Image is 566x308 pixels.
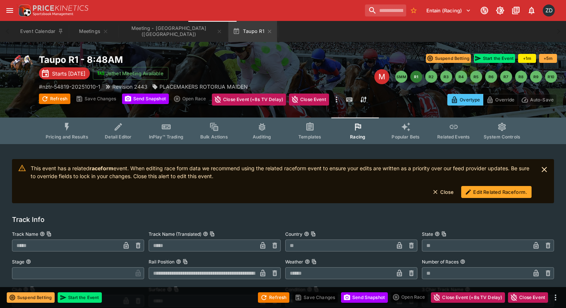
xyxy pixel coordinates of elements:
button: Track NameCopy To Clipboard [40,231,45,237]
button: R7 [500,71,512,83]
button: R9 [530,71,542,83]
button: Overtype [447,94,483,106]
button: more [551,293,560,302]
p: Number of Races [422,259,459,265]
button: Suspend Betting [426,54,471,63]
span: Templates [298,134,321,140]
button: Send Snapshot [122,94,169,104]
button: Override [483,94,518,106]
p: 3 Char Track Name [422,286,463,293]
p: Country [285,231,302,237]
span: InPlay™ Trading [149,134,183,140]
button: R6 [485,71,497,83]
div: split button [172,94,209,104]
p: Track Name [12,231,38,237]
span: System Controls [484,134,520,140]
div: PLACEMAKERS ROTORUA MAIDEN [152,83,248,91]
img: jetbet-logo.svg [97,70,104,77]
button: Meetings [70,21,118,42]
button: Event Calendar [16,21,68,42]
input: search [365,4,406,16]
button: Track Name (Translated)Copy To Clipboard [203,231,208,237]
button: Zarne Dravitzki [541,2,557,19]
button: WeatherCopy To Clipboard [305,259,310,264]
strong: raceform [89,165,113,171]
button: Close Event (+8s TV Delay) [212,94,286,106]
button: Select Tenant [422,4,475,16]
p: Auto-Save [530,96,554,104]
button: R8 [515,71,527,83]
h2: Copy To Clipboard [39,54,341,65]
p: Rail Position [149,259,174,265]
button: Toggle light/dark mode [493,4,507,17]
button: Taupo R1 [228,21,277,42]
p: Weather [285,259,303,265]
span: Pricing and Results [46,134,88,140]
button: Refresh [258,292,289,303]
button: Auto-Save [518,94,557,106]
span: Auditing [253,134,271,140]
img: horse_racing.png [9,54,33,78]
p: Copy To Clipboard [39,83,100,91]
button: Copy To Clipboard [311,259,317,264]
p: Starts [DATE] [52,70,85,77]
button: R4 [455,71,467,83]
div: This event has a related event. When editing race form data we recommend using the related racefo... [31,161,532,201]
button: +1m [518,54,536,63]
p: Track Name (Translated) [149,231,201,237]
button: Number of Races [460,259,465,264]
p: Stage [12,259,24,265]
button: Start the Event [474,54,515,63]
button: Notifications [525,4,538,17]
button: Jetbet Meeting Available [93,67,168,80]
nav: pagination navigation [395,71,557,83]
p: PLACEMAKERS ROTORUA MAIDEN [159,83,248,91]
button: Edit Related Raceform. [461,186,532,198]
button: StateCopy To Clipboard [435,231,440,237]
button: more [332,94,341,106]
span: Related Events [437,134,470,140]
img: PriceKinetics Logo [16,3,31,18]
button: Copy To Clipboard [441,231,447,237]
p: Surface [149,286,165,293]
p: Club [12,286,22,293]
button: Stage [26,259,31,264]
button: Close Event [289,94,329,106]
button: Copy To Clipboard [210,231,215,237]
button: CountryCopy To Clipboard [304,231,309,237]
button: Documentation [509,4,523,17]
button: Refresh [39,94,70,104]
img: PriceKinetics [33,5,88,11]
p: Revision 2443 [112,83,147,91]
span: Bulk Actions [200,134,228,140]
span: Racing [350,134,365,140]
div: Zarne Dravitzki [543,4,555,16]
button: Close Event [508,292,548,303]
div: Event type filters [40,118,526,144]
button: Suspend Betting [7,292,55,303]
button: Connected to PK [478,4,491,17]
p: Override [495,96,514,104]
button: open drawer [3,4,16,17]
button: Send Snapshot [341,292,388,303]
button: R2 [425,71,437,83]
button: R3 [440,71,452,83]
button: SMM [395,71,407,83]
button: R1 [410,71,422,83]
button: Copy To Clipboard [311,231,316,237]
button: close [538,163,551,176]
button: +5m [539,54,557,63]
h5: Track Info [12,215,45,224]
span: Popular Bets [392,134,420,140]
button: Start the Event [58,292,102,303]
div: Start From [447,94,557,106]
button: Copy To Clipboard [46,231,52,237]
button: Copy To Clipboard [183,259,188,264]
button: Close [428,186,459,198]
p: Condition [285,286,305,293]
button: Rail PositionCopy To Clipboard [176,259,181,264]
div: split button [391,292,428,302]
button: R10 [545,71,557,83]
img: Sportsbook Management [33,12,73,16]
div: Edit Meeting [374,69,389,84]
